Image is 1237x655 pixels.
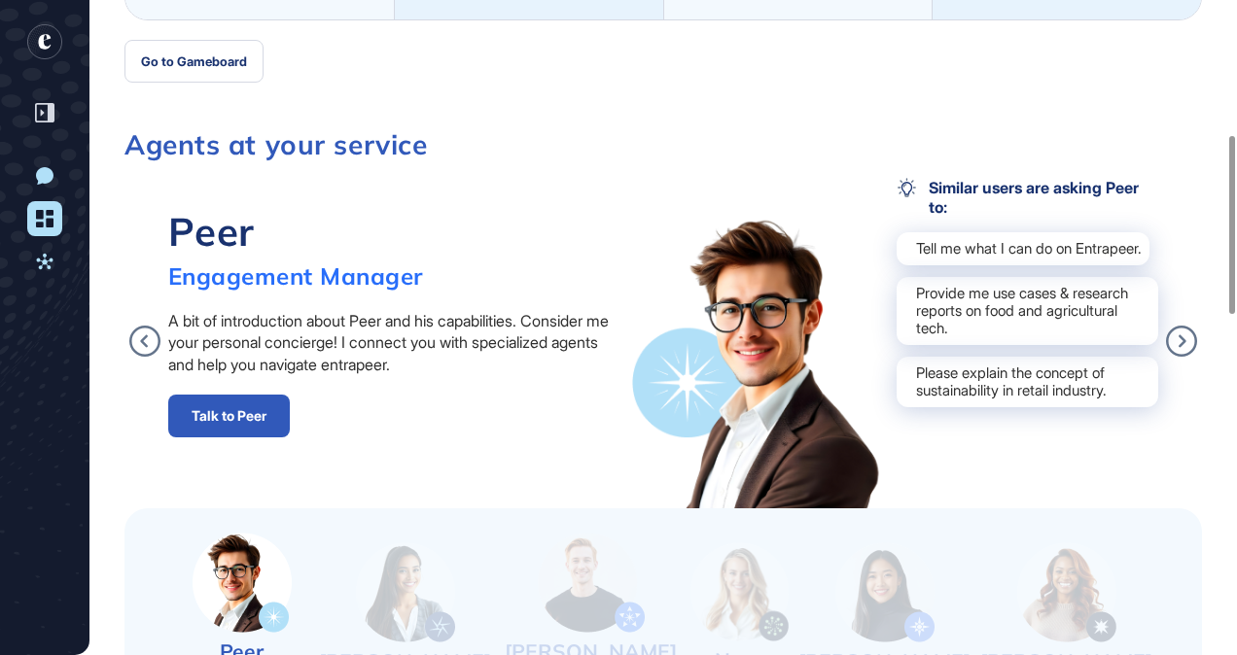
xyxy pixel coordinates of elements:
div: Please explain the concept of sustainability in retail industry. [897,357,1158,407]
img: nova-small.png [690,542,789,641]
img: nash-small.png [538,533,645,633]
div: Provide me use cases & research reports on food and agricultural tech. [897,277,1158,345]
h3: Agents at your service [124,131,1202,158]
div: Similar users are asking Peer to: [897,178,1158,217]
button: Go to Gameboard [124,40,264,83]
div: entrapeer-logo [27,24,62,59]
div: Engagement Manager [168,261,423,291]
img: peer-big.png [632,216,887,508]
a: Talk to Peer [168,395,290,437]
img: reese-small.png [835,542,935,642]
img: curie-small.png [1017,542,1116,642]
img: tracy-small.png [356,542,455,642]
div: Peer [168,207,423,256]
img: peer-small.png [193,533,292,633]
div: Tell me what I can do on Entrapeer. [897,232,1149,265]
div: A bit of introduction about Peer and his capabilities. Consider me your personal concierge! I con... [168,310,622,375]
